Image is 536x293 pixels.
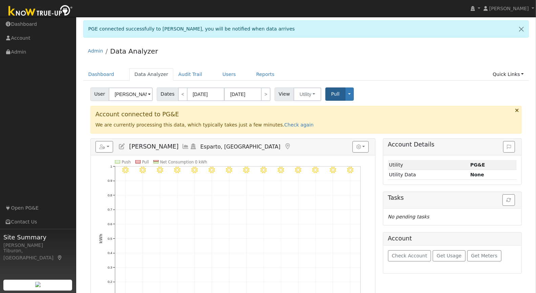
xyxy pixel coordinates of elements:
a: Multi-Series Graph [182,143,190,150]
button: Refresh [502,194,515,206]
a: Login As (last Never) [190,143,197,150]
button: Get Usage [433,250,466,262]
text: 1 [110,164,112,168]
span: Get Usage [437,253,462,258]
a: Quick Links [488,68,529,81]
a: Admin [88,48,103,54]
i: 9/13 - Clear [261,167,267,173]
h5: Tasks [388,194,517,201]
i: 9/06 - Clear [140,167,146,173]
text: Net Consumption 0 kWh [160,160,207,164]
strong: ID: 17302413, authorized: 09/19/25 [470,162,485,168]
a: Map [57,255,63,260]
a: Close [514,21,529,37]
span: [PERSON_NAME] [489,6,529,11]
i: 9/08 - Clear [174,167,180,173]
button: Get Meters [467,250,501,262]
a: Audit Trail [173,68,207,81]
i: 9/15 - Clear [295,167,302,173]
text: 0.2 [108,280,112,284]
text: 0.7 [108,208,112,212]
div: We are currently processing this data, which typically takes just a few minutes. [90,106,522,134]
a: Data Analyzer [129,68,173,81]
input: Select a User [109,87,153,101]
a: Check again [284,122,314,128]
span: [PERSON_NAME] [129,143,178,150]
a: Data Analyzer [110,47,158,55]
h3: Account connected to PG&E [95,111,517,118]
text: 0.3 [108,266,112,269]
div: Tiburon, [GEOGRAPHIC_DATA] [3,247,72,261]
span: User [90,87,109,101]
a: Reports [251,68,280,81]
a: Dashboard [83,68,120,81]
td: Utility Data [388,170,469,180]
text: Pull [142,160,149,164]
span: Get Meters [471,253,497,258]
img: retrieve [35,282,41,287]
div: [PERSON_NAME] [3,242,72,249]
i: 9/09 - Clear [191,167,198,173]
h5: Account [388,235,412,242]
button: Pull [325,87,345,101]
i: 9/05 - Clear [122,167,129,173]
text: 0.4 [108,251,112,255]
td: Utility [388,160,469,170]
h5: Account Details [388,141,517,148]
button: Issue History [503,141,515,153]
a: < [178,87,188,101]
span: Check Account [392,253,427,258]
a: > [261,87,271,101]
a: Users [217,68,241,81]
button: Utility [294,87,321,101]
button: Check Account [388,250,431,262]
text: 0.9 [108,179,112,182]
span: Dates [157,87,178,101]
a: Map [284,143,291,150]
text: kWh [98,234,103,244]
text: 0.8 [108,193,112,197]
div: PGE connected successfully to [PERSON_NAME], you will be notified when data arrives [83,20,529,38]
span: View [275,87,294,101]
span: Esparto, [GEOGRAPHIC_DATA] [200,143,281,150]
i: 9/16 - Clear [313,167,319,173]
i: 9/07 - Clear [157,167,163,173]
i: 9/18 - Clear [347,167,353,173]
i: 9/14 - Clear [278,167,284,173]
span: Site Summary [3,233,72,242]
i: 9/10 - Clear [209,167,215,173]
i: 9/11 - Clear [226,167,232,173]
img: Know True-Up [5,4,76,19]
text: 0.5 [108,237,112,240]
strong: None [470,172,484,177]
i: No pending tasks [388,214,429,219]
text: 0.6 [108,222,112,226]
i: 9/12 - Clear [243,167,250,173]
text: Push [122,160,131,164]
a: Edit User (36727) [118,143,126,150]
i: 9/17 - Clear [330,167,336,173]
span: Pull [331,91,340,97]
